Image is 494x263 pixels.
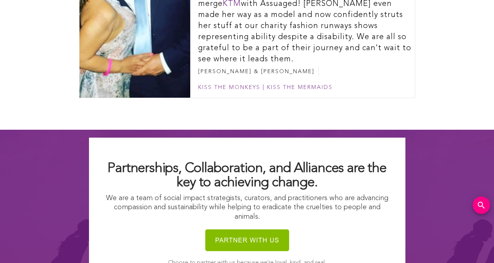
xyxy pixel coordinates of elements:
img: PARTNER WITH US [205,225,289,255]
div: [PERSON_NAME] & [PERSON_NAME] [198,67,319,77]
iframe: Chat Widget [454,225,494,263]
p: We are a team of social impact strategists, curators, and practitioners who are advancing compass... [105,194,390,221]
a: Kiss the Monkeys | Kiss The Mermaids [198,85,333,90]
h2: Partnerships, Collaboration, and Alliances are the key to achieving change. [105,161,390,190]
